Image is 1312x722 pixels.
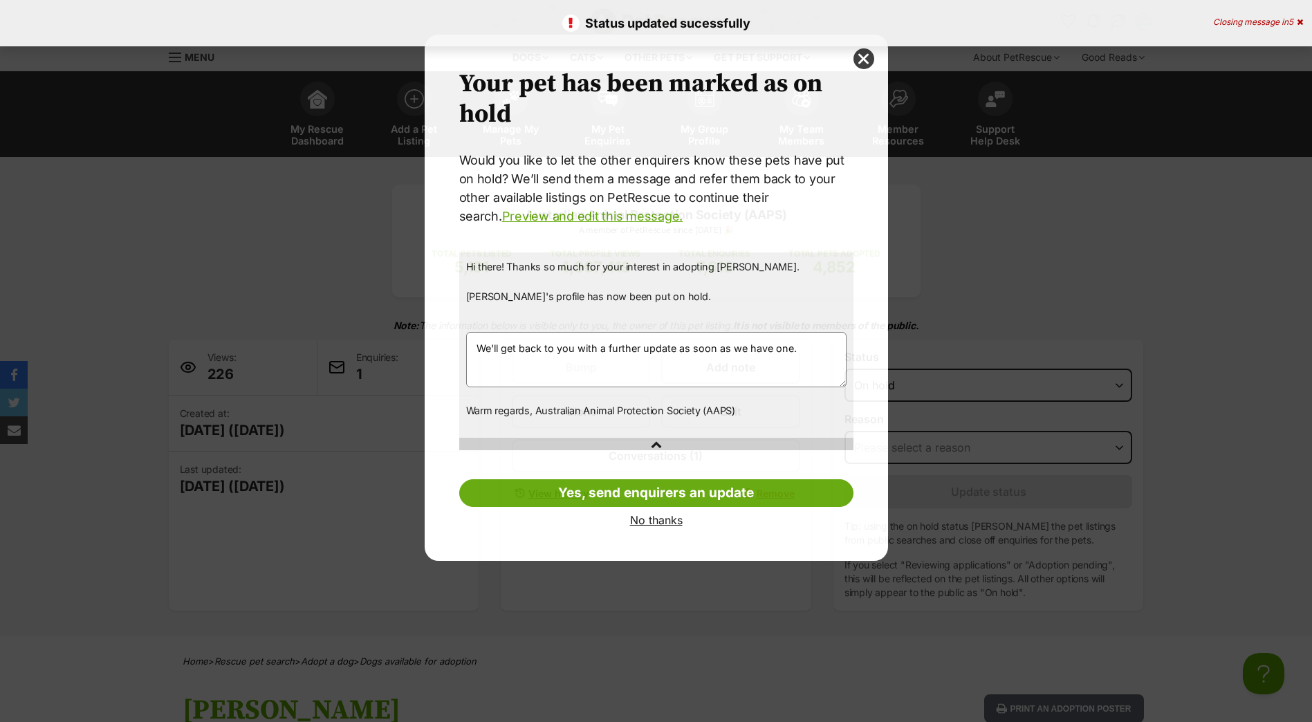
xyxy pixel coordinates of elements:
a: No thanks [459,514,853,526]
h2: Your pet has been marked as on hold [459,69,853,130]
a: Preview and edit this message. [502,209,683,223]
p: Would you like to let the other enquirers know these pets have put on hold? We’ll send them a mes... [459,151,853,225]
textarea: We'll get back to you with a further update as soon as we have one. [466,332,847,387]
p: Warm regards, Australian Animal Protection Society (AAPS) [466,403,847,418]
span: 5 [1288,17,1293,27]
p: Hi there! Thanks so much for your interest in adopting [PERSON_NAME]. [PERSON_NAME]'s profile has... [466,259,847,319]
p: Status updated sucessfully [14,14,1298,33]
a: Yes, send enquirers an update [459,479,853,507]
div: Closing message in [1213,17,1303,27]
button: close [853,48,874,69]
